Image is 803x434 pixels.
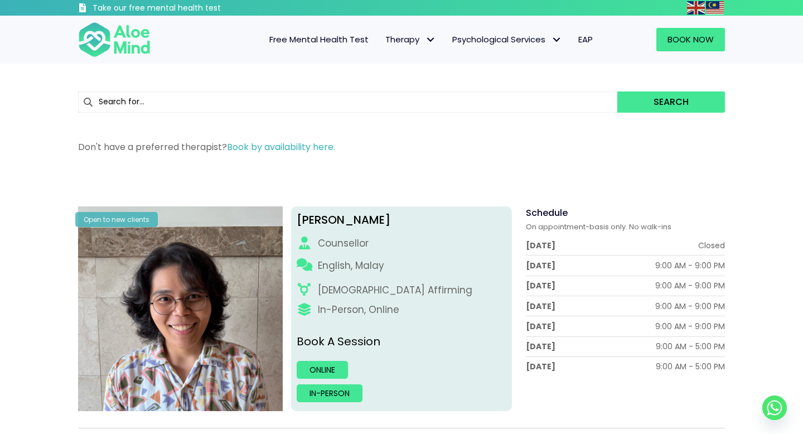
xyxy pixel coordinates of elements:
button: Search [617,91,725,113]
a: Book by availability here. [227,141,335,153]
span: Psychological Services: submenu [548,32,564,48]
div: 9:00 AM - 9:00 PM [655,301,725,312]
a: Book Now [656,28,725,51]
a: EAP [570,28,601,51]
nav: Menu [165,28,601,51]
div: 9:00 AM - 5:00 PM [656,361,725,372]
div: Open to new clients [75,212,158,227]
span: Book Now [667,33,714,45]
div: 9:00 AM - 5:00 PM [656,341,725,352]
div: [DATE] [526,301,555,312]
div: Closed [698,240,725,251]
div: Counsellor [318,237,369,250]
p: Don't have a preferred therapist? [78,141,725,153]
div: [DATE] [526,361,555,372]
div: [DATE] [526,260,555,271]
img: en [687,1,705,15]
div: [DEMOGRAPHIC_DATA] Affirming [318,283,472,297]
span: Psychological Services [452,33,562,45]
div: 9:00 AM - 9:00 PM [655,260,725,271]
a: Malay [706,1,725,14]
span: Therapy [385,33,436,45]
a: Free Mental Health Test [261,28,377,51]
span: On appointment-basis only. No walk-ins [526,221,671,232]
a: Psychological ServicesPsychological Services: submenu [444,28,570,51]
a: Whatsapp [762,396,787,420]
a: TherapyTherapy: submenu [377,28,444,51]
p: English, Malay [318,259,384,273]
span: EAP [578,33,593,45]
div: [PERSON_NAME] [297,212,507,228]
span: Schedule [526,206,568,219]
a: In-person [297,384,362,402]
div: 9:00 AM - 9:00 PM [655,280,725,291]
a: English [687,1,706,14]
p: Book A Session [297,334,507,350]
div: 9:00 AM - 9:00 PM [655,321,725,332]
div: [DATE] [526,341,555,352]
div: [DATE] [526,280,555,291]
h3: Take our free mental health test [93,3,280,14]
span: Free Mental Health Test [269,33,369,45]
input: Search for... [78,91,617,113]
img: Aloe mind Logo [78,21,151,58]
div: [DATE] [526,240,555,251]
img: ms [706,1,724,15]
a: Take our free mental health test [78,3,280,16]
img: zafeera counsellor [78,206,283,411]
div: [DATE] [526,321,555,332]
span: Therapy: submenu [422,32,438,48]
div: In-Person, Online [318,303,399,317]
a: Online [297,361,348,379]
